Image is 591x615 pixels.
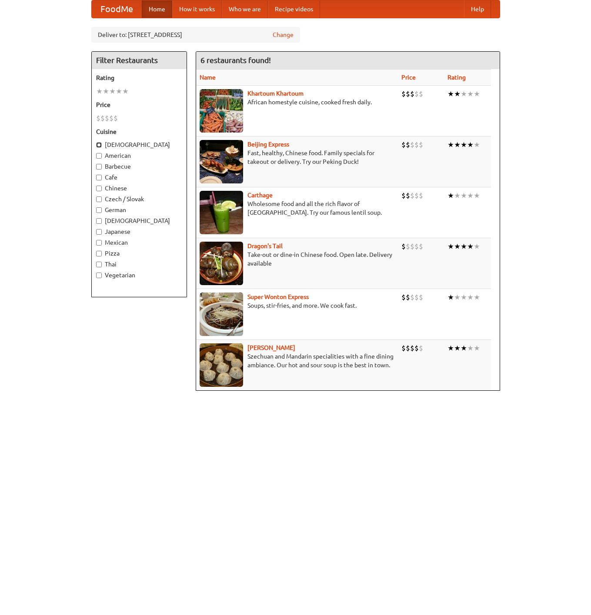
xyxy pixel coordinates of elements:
input: Thai [96,262,102,267]
li: $ [414,191,419,200]
label: [DEMOGRAPHIC_DATA] [96,216,182,225]
label: Chinese [96,184,182,193]
label: Pizza [96,249,182,258]
li: $ [410,89,414,99]
img: carthage.jpg [200,191,243,234]
li: ★ [474,191,480,200]
label: Barbecue [96,162,182,171]
label: Thai [96,260,182,269]
li: $ [105,113,109,123]
li: $ [401,242,406,251]
b: Dragon's Tail [247,243,283,249]
a: Who we are [222,0,268,18]
h5: Price [96,100,182,109]
li: ★ [447,140,454,150]
img: dragon.jpg [200,242,243,285]
h5: Rating [96,73,182,82]
img: shandong.jpg [200,343,243,387]
li: ★ [474,89,480,99]
li: $ [100,113,105,123]
li: $ [401,191,406,200]
li: $ [406,191,410,200]
a: Super Wonton Express [247,293,309,300]
li: $ [419,343,423,353]
p: Take-out or dine-in Chinese food. Open late. Delivery available [200,250,394,268]
li: ★ [447,242,454,251]
li: $ [419,89,423,99]
label: Cafe [96,173,182,182]
label: Mexican [96,238,182,247]
a: How it works [172,0,222,18]
a: [PERSON_NAME] [247,344,295,351]
li: $ [410,191,414,200]
a: Name [200,74,216,81]
li: ★ [467,140,474,150]
input: Chinese [96,186,102,191]
li: $ [406,343,410,353]
li: $ [414,343,419,353]
li: ★ [461,89,467,99]
li: $ [414,89,419,99]
li: $ [419,140,423,150]
li: ★ [109,86,116,96]
h5: Cuisine [96,127,182,136]
li: ★ [461,191,467,200]
label: [DEMOGRAPHIC_DATA] [96,140,182,149]
a: Beijing Express [247,141,289,148]
b: Khartoum Khartoum [247,90,304,97]
li: ★ [454,293,461,302]
label: German [96,206,182,214]
p: Wholesome food and all the rich flavor of [GEOGRAPHIC_DATA]. Try our famous lentil soup. [200,199,394,217]
li: ★ [96,86,103,96]
li: ★ [454,343,461,353]
li: $ [419,293,423,302]
input: Barbecue [96,164,102,170]
li: $ [410,140,414,150]
img: khartoum.jpg [200,89,243,133]
input: [DEMOGRAPHIC_DATA] [96,218,102,224]
input: Japanese [96,229,102,235]
img: superwonton.jpg [200,293,243,336]
a: Help [464,0,491,18]
li: ★ [116,86,122,96]
li: $ [410,293,414,302]
li: ★ [474,343,480,353]
li: ★ [454,191,461,200]
input: Vegetarian [96,273,102,278]
li: ★ [467,191,474,200]
li: $ [410,343,414,353]
a: Home [142,0,172,18]
li: $ [406,140,410,150]
li: $ [401,89,406,99]
a: Carthage [247,192,273,199]
li: $ [419,242,423,251]
li: $ [410,242,414,251]
li: ★ [447,343,454,353]
input: Pizza [96,251,102,256]
li: $ [414,242,419,251]
li: ★ [474,242,480,251]
li: ★ [461,140,467,150]
li: ★ [461,343,467,353]
li: ★ [447,89,454,99]
p: Soups, stir-fries, and more. We cook fast. [200,301,394,310]
li: ★ [454,89,461,99]
li: ★ [467,293,474,302]
h4: Filter Restaurants [92,52,187,69]
li: ★ [454,140,461,150]
li: ★ [461,293,467,302]
li: $ [96,113,100,123]
a: Price [401,74,416,81]
label: Japanese [96,227,182,236]
label: Vegetarian [96,271,182,279]
li: $ [414,293,419,302]
li: ★ [467,242,474,251]
div: Deliver to: [STREET_ADDRESS] [91,27,300,43]
li: ★ [122,86,129,96]
li: ★ [461,242,467,251]
a: Recipe videos [268,0,320,18]
li: $ [109,113,114,123]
